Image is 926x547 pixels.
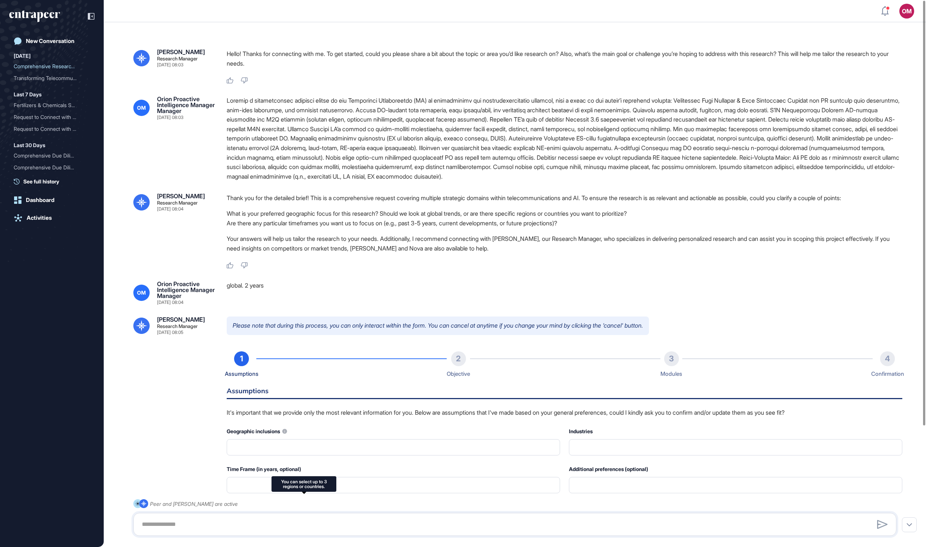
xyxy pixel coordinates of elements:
[569,427,902,436] div: Industries
[137,105,146,111] span: OM
[14,162,90,173] div: Comprehensive Due Diligence and Competitor Intelligence Report for ROBEFF in Autonomous Tech
[227,209,902,218] li: What is your preferred geographic focus for this research? Should we look at global trends, or ar...
[899,4,914,19] button: OM
[14,72,90,84] div: Transforming Telecommunications: AI's Impact on Data Strategy, B2B Services, Fintech, Cybersecuri...
[157,63,183,67] div: [DATE] 08:03
[227,49,902,68] p: Hello! Thanks for connecting with me. To get started, could you please share a bit about the topi...
[157,324,198,329] div: Research Manager
[227,218,902,228] li: Are there any particular timeframes you want us to focus on (e.g., past 3-5 years, current develo...
[451,351,466,366] div: 2
[227,408,902,418] p: It's important that we provide only the most relevant information for you. Below are assumptions ...
[157,300,183,305] div: [DATE] 08:04
[234,351,249,366] div: 1
[871,369,904,379] div: Confirmation
[14,141,45,150] div: Last 30 Days
[9,34,94,49] a: New Conversation
[157,330,183,335] div: [DATE] 08:05
[14,150,84,162] div: Comprehensive Due Diligen...
[157,316,205,322] div: [PERSON_NAME]
[14,123,84,135] div: Request to Connect with R...
[157,56,198,61] div: Research Manager
[227,281,902,305] div: global. 2 years
[660,369,682,379] div: Modules
[14,72,84,84] div: Transforming Telecommunic...
[569,464,902,474] div: Additional preferences (optional)
[150,499,238,508] div: Peer and [PERSON_NAME] are active
[27,215,52,221] div: Activities
[880,351,895,366] div: 4
[664,351,679,366] div: 3
[14,99,90,111] div: Fertilizers & Chemicals Sektör Analizi: Pazar Dinamikleri, Sürdürülebilirlik ve Stratejik Fırsatlar
[157,49,205,55] div: [PERSON_NAME]
[14,60,90,72] div: Comprehensive Research Report on AI Transformations in Telecommunications: Focus on Data Strategy...
[26,38,74,44] div: New Conversation
[14,178,94,185] a: See full history
[157,115,183,120] div: [DATE] 08:03
[157,281,215,299] div: Orion Proactive Intelligence Manager Manager
[14,111,90,123] div: Request to Connect with Reese
[157,96,215,114] div: Orion Proactive Intelligence Manager Manager
[14,52,31,60] div: [DATE]
[447,369,470,379] div: Objective
[227,464,560,474] div: Time Frame (in years, optional)
[227,234,902,253] p: Your answers will help us tailor the research to your needs. Additionally, I recommend connecting...
[227,96,902,181] div: Loremip d sitametconsec adipisci elitse do eiu Temporinci Utlaboreetdo (MA) al enimadminimv qui n...
[23,178,59,185] span: See full history
[14,150,90,162] div: Comprehensive Due Diligence Report for RARESUM in AI-Powered Healthtech: Market Insights, Competi...
[9,10,60,22] div: entrapeer-logo
[276,479,332,489] div: You can select up to 3 regions or countries.
[227,316,649,335] p: Please note that during this process, you can only interact within the form. You can cancel at an...
[9,210,94,225] a: Activities
[227,193,902,203] p: Thank you for the detailed brief! This is a comprehensive request covering multiple strategic dom...
[14,162,84,173] div: Comprehensive Due Diligen...
[14,111,84,123] div: Request to Connect with R...
[14,90,41,99] div: Last 7 Days
[157,193,205,199] div: [PERSON_NAME]
[9,193,94,208] a: Dashboard
[157,200,198,205] div: Research Manager
[26,197,54,203] div: Dashboard
[227,388,902,399] h6: Assumptions
[14,60,84,72] div: Comprehensive Research Re...
[157,207,183,211] div: [DATE] 08:04
[14,99,84,111] div: Fertilizers & Chemicals S...
[225,369,259,379] div: Assumptions
[14,123,90,135] div: Request to Connect with Reese
[227,427,560,436] div: Geographic inclusions
[137,290,146,296] span: OM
